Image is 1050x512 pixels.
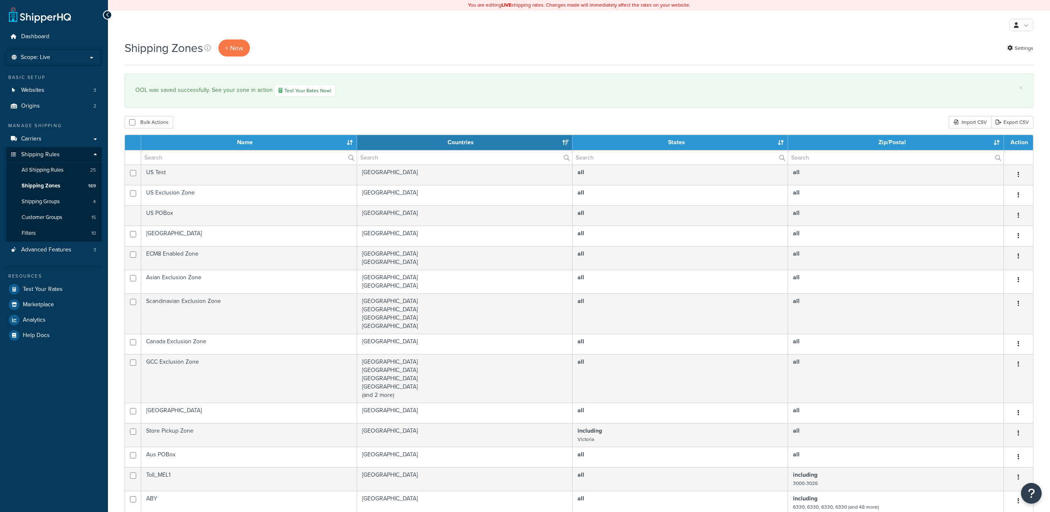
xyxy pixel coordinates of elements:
[6,210,102,225] a: Customer Groups 15
[578,297,584,305] b: all
[93,198,96,205] span: 4
[141,447,357,467] td: Aus POBox
[793,480,818,487] small: 3000-3026
[949,116,991,128] div: Import CSV
[141,165,357,185] td: US Test
[6,194,102,209] li: Shipping Groups
[793,209,800,217] b: all
[357,226,573,246] td: [GEOGRAPHIC_DATA]
[578,249,584,258] b: all
[6,273,102,280] div: Resources
[793,273,800,282] b: all
[793,503,879,511] small: 6330, 6330, 6330, 6330 (and 48 more)
[578,273,584,282] b: all
[1004,135,1033,150] th: Action
[793,357,800,366] b: all
[88,182,96,190] span: 169
[793,406,800,415] b: all
[22,167,64,174] span: All Shipping Rules
[21,135,42,143] span: Carriers
[357,467,573,491] td: [GEOGRAPHIC_DATA]
[357,354,573,403] td: [GEOGRAPHIC_DATA] [GEOGRAPHIC_DATA] [GEOGRAPHIC_DATA] [GEOGRAPHIC_DATA] (and 2 more)
[6,242,102,258] li: Advanced Features
[357,334,573,354] td: [GEOGRAPHIC_DATA]
[141,185,357,205] td: US Exclusion Zone
[218,39,250,57] a: + New
[6,83,102,98] li: Websites
[578,168,584,177] b: all
[125,40,203,56] h1: Shipping Zones
[141,403,357,423] td: [GEOGRAPHIC_DATA]
[141,354,357,403] td: GCC Exclusion Zone
[141,270,357,293] td: Asian Exclusion Zone
[6,313,102,327] a: Analytics
[357,135,573,150] th: Countries: activate to sort column ascending
[573,135,788,150] th: States: activate to sort column ascending
[578,357,584,366] b: all
[6,29,102,44] a: Dashboard
[21,246,71,254] span: Advanced Features
[793,470,817,479] b: including
[578,406,584,415] b: all
[793,188,800,197] b: all
[6,297,102,312] a: Marketplace
[93,87,96,94] span: 3
[6,98,102,114] a: Origins 2
[90,167,96,174] span: 25
[578,229,584,238] b: all
[141,205,357,226] td: US POBox
[141,423,357,447] td: Store Pickup Zone
[793,229,800,238] b: all
[357,185,573,205] td: [GEOGRAPHIC_DATA]
[6,131,102,147] a: Carriers
[6,194,102,209] a: Shipping Groups 4
[793,297,800,305] b: all
[6,178,102,194] a: Shipping Zones 169
[21,33,49,40] span: Dashboard
[141,226,357,246] td: [GEOGRAPHIC_DATA]
[357,205,573,226] td: [GEOGRAPHIC_DATA]
[578,337,584,346] b: all
[6,74,102,81] div: Basic Setup
[225,43,243,53] span: + New
[1021,483,1042,504] button: Open Resource Center
[1019,84,1023,91] a: ×
[141,334,357,354] td: Canada Exclusion Zone
[357,270,573,293] td: [GEOGRAPHIC_DATA] [GEOGRAPHIC_DATA]
[578,470,584,479] b: all
[6,122,102,129] div: Manage Shipping
[357,423,573,447] td: [GEOGRAPHIC_DATA]
[141,135,357,150] th: Name: activate to sort column ascending
[141,246,357,270] td: ECM8 Enabled Zone
[125,116,173,128] button: Bulk Actions
[991,116,1033,128] a: Export CSV
[6,147,102,242] li: Shipping Rules
[357,150,572,165] input: Search
[93,103,96,110] span: 2
[788,150,1003,165] input: Search
[22,214,62,221] span: Customer Groups
[793,450,800,459] b: all
[141,467,357,491] td: Toll_MEL1
[357,447,573,467] td: [GEOGRAPHIC_DATA]
[6,210,102,225] li: Customer Groups
[141,150,356,165] input: Search
[6,162,102,178] a: All Shipping Rules 25
[578,436,594,443] small: Victoria
[6,83,102,98] a: Websites 3
[578,188,584,197] b: all
[22,182,60,190] span: Shipping Zones
[21,103,40,110] span: Origins
[135,84,1023,97] div: OOL was saved successfully. See your zone in action
[357,165,573,185] td: [GEOGRAPHIC_DATA]
[141,293,357,334] td: Scandinavian Exclusion Zone
[22,198,60,205] span: Shipping Groups
[21,151,60,158] span: Shipping Rules
[6,162,102,178] li: All Shipping Rules
[6,328,102,343] a: Help Docs
[6,242,102,258] a: Advanced Features 3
